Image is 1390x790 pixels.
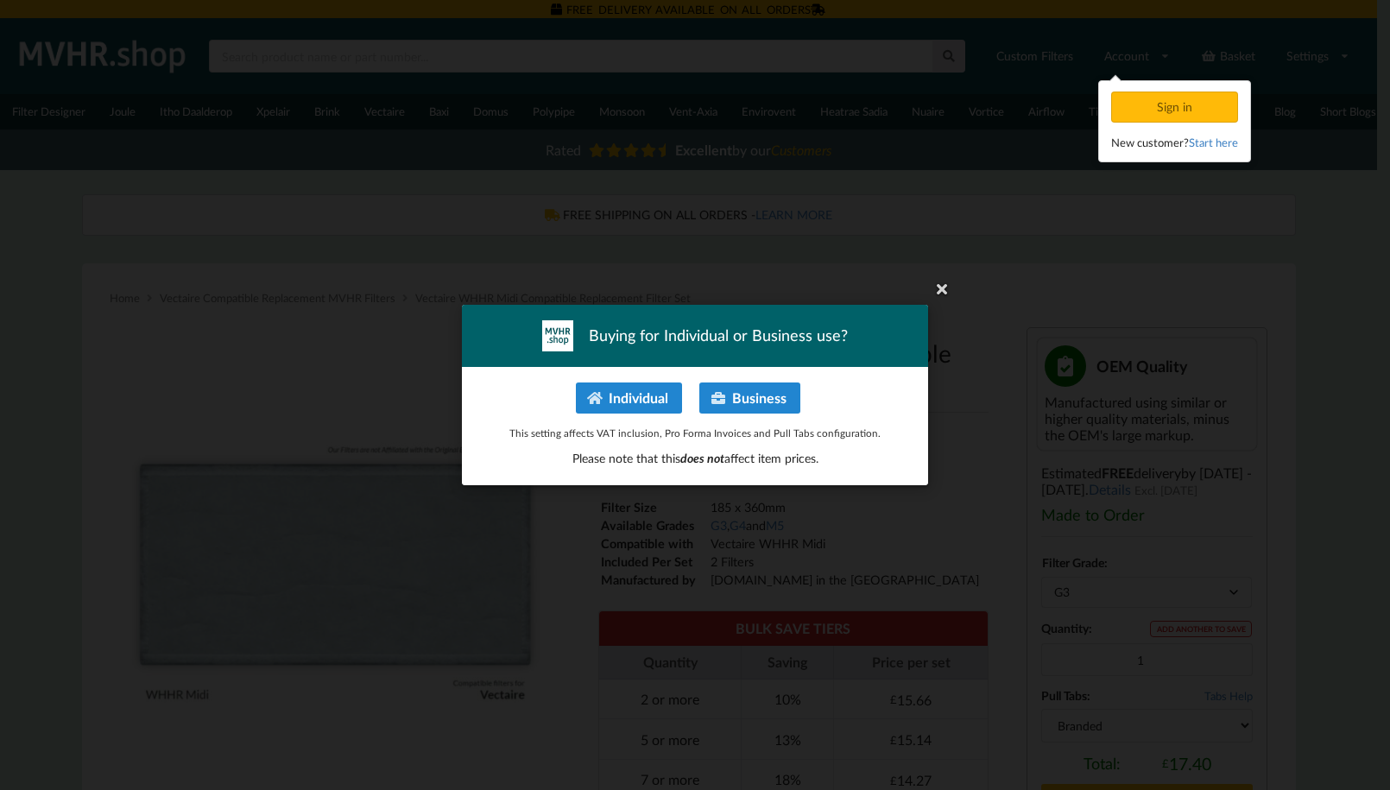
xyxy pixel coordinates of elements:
[699,382,800,414] button: Business
[480,426,910,440] p: This setting affects VAT inclusion, Pro Forma Invoices and Pull Tabs configuration.
[576,382,682,414] button: Individual
[1111,92,1238,123] div: Sign in
[680,451,724,465] span: does not
[1111,99,1242,114] a: Sign in
[1111,134,1238,151] div: New customer?
[589,325,848,346] span: Buying for Individual or Business use?
[542,320,573,351] img: mvhr-inverted.png
[1189,136,1238,149] a: Start here
[480,450,910,467] p: Please note that this affect item prices.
